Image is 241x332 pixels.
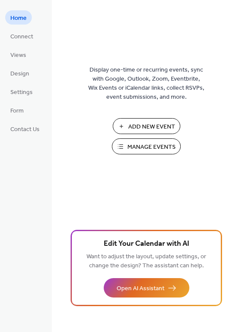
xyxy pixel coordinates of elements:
a: Contact Us [5,122,45,136]
span: Settings [10,88,33,97]
a: Form [5,103,29,117]
span: Views [10,51,26,60]
span: Contact Us [10,125,40,134]
a: Home [5,10,32,25]
span: Display one-time or recurring events, sync with Google, Outlook, Zoom, Eventbrite, Wix Events or ... [88,66,204,102]
span: Add New Event [128,122,175,132]
span: Connect [10,32,33,41]
a: Connect [5,29,38,43]
button: Manage Events [112,138,181,154]
button: Open AI Assistant [104,278,189,298]
a: Design [5,66,34,80]
span: Edit Your Calendar with AI [104,238,189,250]
span: Manage Events [127,143,176,152]
a: Views [5,47,31,62]
span: Open AI Assistant [117,284,164,293]
a: Settings [5,85,38,99]
span: Want to adjust the layout, update settings, or change the design? The assistant can help. [87,251,206,272]
span: Home [10,14,27,23]
button: Add New Event [113,118,180,134]
span: Form [10,106,24,116]
span: Design [10,69,29,78]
